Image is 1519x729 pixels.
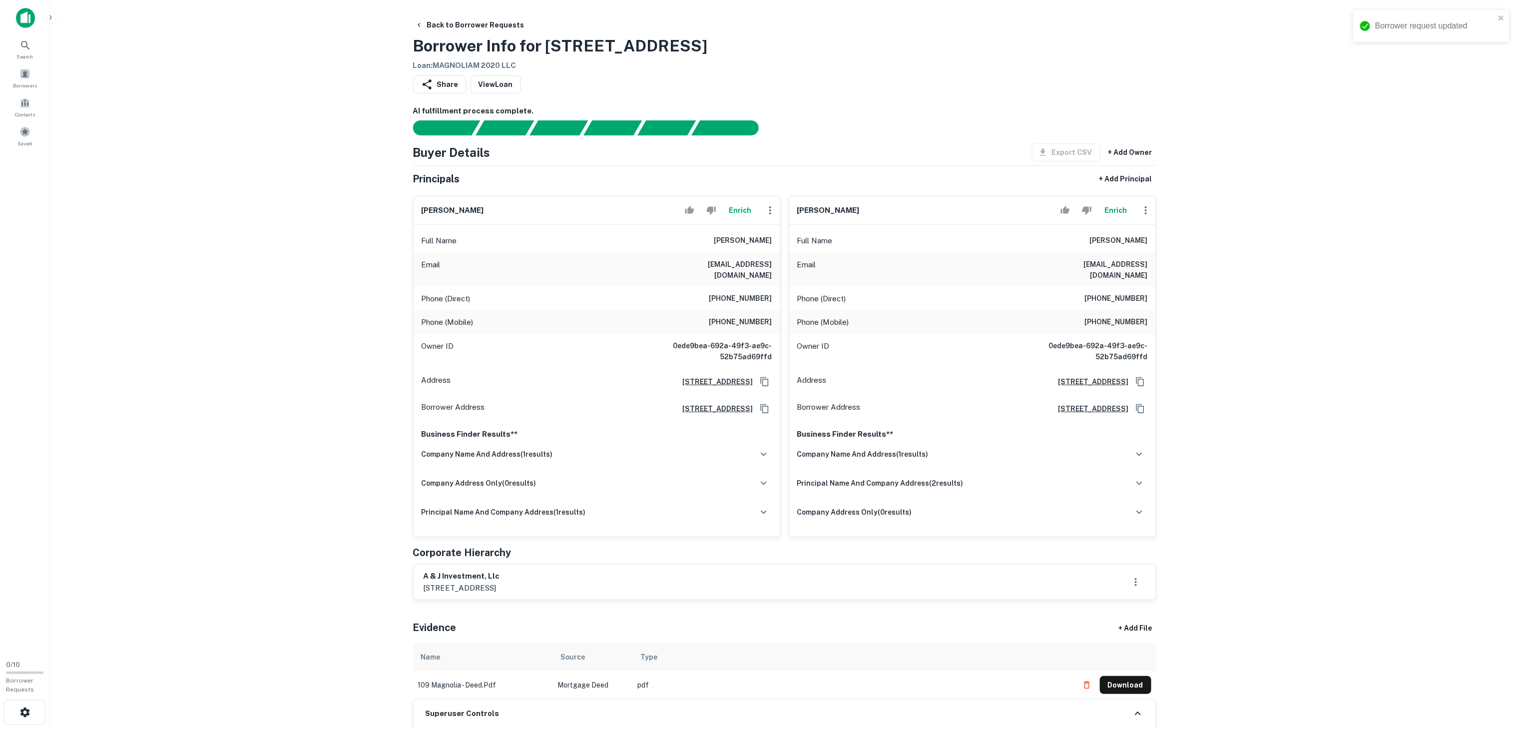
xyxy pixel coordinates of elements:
h6: [PERSON_NAME] [714,235,772,247]
span: Contacts [15,110,35,118]
div: scrollable content [413,643,1156,699]
h6: [PHONE_NUMBER] [709,293,772,305]
div: Principals found, AI now looking for contact information... [583,120,642,135]
span: Search [17,52,33,60]
p: Owner ID [422,340,454,362]
div: Documents found, AI parsing details... [529,120,588,135]
p: Business Finder Results** [422,428,772,440]
p: Business Finder Results** [797,428,1148,440]
span: Saved [18,139,32,147]
p: Phone (Direct) [797,293,846,305]
p: Full Name [797,235,833,247]
a: Borrowers [3,64,47,91]
button: Delete file [1078,677,1096,693]
div: Borrower request updated [1375,20,1495,32]
button: Copy Address [757,401,772,416]
th: Name [413,643,553,671]
h5: Corporate Hierarchy [413,545,511,560]
a: [STREET_ADDRESS] [1050,403,1129,414]
a: Saved [3,122,47,149]
h6: [PERSON_NAME] [422,205,484,216]
th: Type [633,643,1073,671]
h6: [PERSON_NAME] [797,205,860,216]
h5: Principals [413,171,460,186]
h6: AI fulfillment process complete. [413,105,1156,117]
h6: [PHONE_NUMBER] [709,316,772,328]
h4: Buyer Details [413,143,491,161]
button: Copy Address [1133,401,1148,416]
h3: Borrower Info for [STREET_ADDRESS] [413,34,708,58]
p: Owner ID [797,340,830,362]
h6: 0ede9bea-692a-49f3-ae9c-52b75ad69ffd [1028,340,1148,362]
button: Reject [1078,200,1095,220]
a: Contacts [3,93,47,120]
button: Copy Address [1133,374,1148,389]
div: Sending borrower request to AI... [401,120,476,135]
p: Phone (Mobile) [797,316,849,328]
span: Borrowers [13,81,37,89]
h6: Loan : MAGNOLIAM 2020 LLC [413,60,708,71]
div: AI fulfillment process complete. [692,120,771,135]
div: Source [561,651,585,663]
h6: company address only ( 0 results) [422,478,536,489]
button: Share [413,75,467,93]
button: + Add Principal [1095,170,1156,188]
div: Type [641,651,658,663]
h6: [EMAIL_ADDRESS][DOMAIN_NAME] [652,259,772,281]
h6: company name and address ( 1 results) [422,449,553,460]
p: Phone (Direct) [422,293,471,305]
h5: Evidence [413,620,457,635]
h6: company name and address ( 1 results) [797,449,929,460]
h6: [PHONE_NUMBER] [1085,316,1148,328]
p: Full Name [422,235,457,247]
p: Phone (Mobile) [422,316,474,328]
div: Name [421,651,441,663]
div: + Add File [1100,619,1170,637]
button: Accept [681,200,698,220]
h6: [PHONE_NUMBER] [1085,293,1148,305]
button: Reject [702,200,720,220]
h6: 0ede9bea-692a-49f3-ae9c-52b75ad69ffd [652,340,772,362]
h6: Superuser Controls [426,708,500,720]
div: Principals found, still searching for contact information. This may take time... [637,120,696,135]
h6: a & j investment, llc [424,571,500,582]
h6: [STREET_ADDRESS] [675,376,753,387]
p: [STREET_ADDRESS] [424,582,500,594]
td: Mortgage Deed [553,671,633,699]
p: Borrower Address [422,401,485,416]
a: Search [3,35,47,62]
p: Address [422,374,451,389]
h6: [EMAIL_ADDRESS][DOMAIN_NAME] [1028,259,1148,281]
button: + Add Owner [1104,143,1156,161]
a: [STREET_ADDRESS] [1050,376,1129,387]
img: capitalize-icon.png [16,8,35,28]
a: [STREET_ADDRESS] [675,403,753,414]
h6: principal name and company address ( 1 results) [422,507,586,518]
button: Enrich [724,200,756,220]
h6: [PERSON_NAME] [1090,235,1148,247]
td: 109 magnolia - deed.pdf [413,671,553,699]
p: Email [422,259,441,281]
div: Your request is received and processing... [476,120,534,135]
button: close [1498,14,1505,23]
button: Enrich [1100,200,1132,220]
button: Download [1100,676,1151,694]
a: ViewLoan [471,75,521,93]
span: 0 / 10 [6,661,20,669]
p: Borrower Address [797,401,861,416]
td: pdf [633,671,1073,699]
iframe: Chat Widget [1469,649,1519,697]
h6: company address only ( 0 results) [797,507,912,518]
h6: principal name and company address ( 2 results) [797,478,964,489]
button: Copy Address [757,374,772,389]
button: Back to Borrower Requests [411,16,528,34]
p: Email [797,259,816,281]
span: Borrower Requests [6,677,34,693]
